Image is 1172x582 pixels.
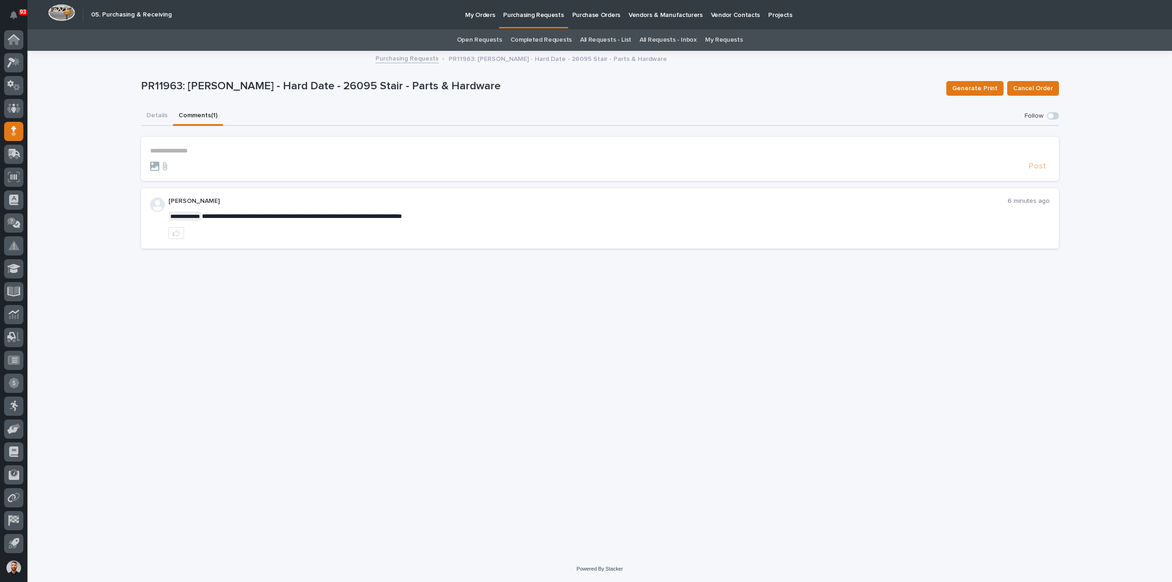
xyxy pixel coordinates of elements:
[11,11,23,26] div: Notifications93
[640,29,697,51] a: All Requests - Inbox
[580,29,631,51] a: All Requests - List
[946,81,1004,96] button: Generate Print
[4,5,23,25] button: Notifications
[375,53,439,63] a: Purchasing Requests
[705,29,743,51] a: My Requests
[4,558,23,577] button: users-avatar
[449,53,667,63] p: PR11963: [PERSON_NAME] - Hard Date - 26095 Stair - Parts & Hardware
[510,29,572,51] a: Completed Requests
[1007,81,1059,96] button: Cancel Order
[168,197,1008,205] p: [PERSON_NAME]
[20,9,26,15] p: 93
[1029,161,1046,172] span: Post
[1008,197,1050,205] p: 6 minutes ago
[952,83,998,94] span: Generate Print
[1025,112,1043,120] p: Follow
[168,227,184,239] button: like this post
[1025,161,1050,172] button: Post
[173,107,223,126] button: Comments (1)
[141,80,939,93] p: PR11963: [PERSON_NAME] - Hard Date - 26095 Stair - Parts & Hardware
[457,29,502,51] a: Open Requests
[576,566,623,571] a: Powered By Stacker
[1013,83,1053,94] span: Cancel Order
[150,197,165,212] svg: avatar
[141,107,173,126] button: Details
[48,4,75,21] img: Workspace Logo
[91,11,172,19] h2: 05. Purchasing & Receiving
